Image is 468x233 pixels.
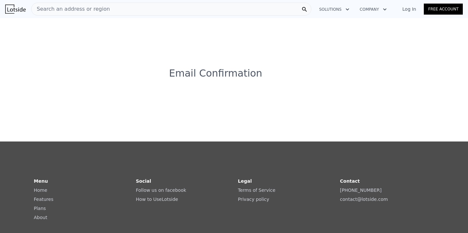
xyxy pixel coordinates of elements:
a: About [34,215,47,220]
strong: Legal [238,178,252,184]
a: Privacy policy [238,197,269,202]
a: Home [34,188,47,193]
a: Follow us on facebook [136,188,186,193]
a: Plans [34,206,46,211]
button: Company [355,4,392,15]
a: [PHONE_NUMBER] [340,188,382,193]
a: Terms of Service [238,188,275,193]
img: Lotside [5,5,26,14]
a: contact@lotside.com [340,197,388,202]
a: Log In [395,6,424,12]
a: Free Account [424,4,463,15]
a: How to UseLotside [136,197,178,202]
strong: Social [136,178,151,184]
a: Features [34,197,53,202]
button: Solutions [314,4,355,15]
strong: Contact [340,178,360,184]
strong: Menu [34,178,48,184]
span: Search an address or region [32,5,110,13]
h3: Email Confirmation [169,67,299,79]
